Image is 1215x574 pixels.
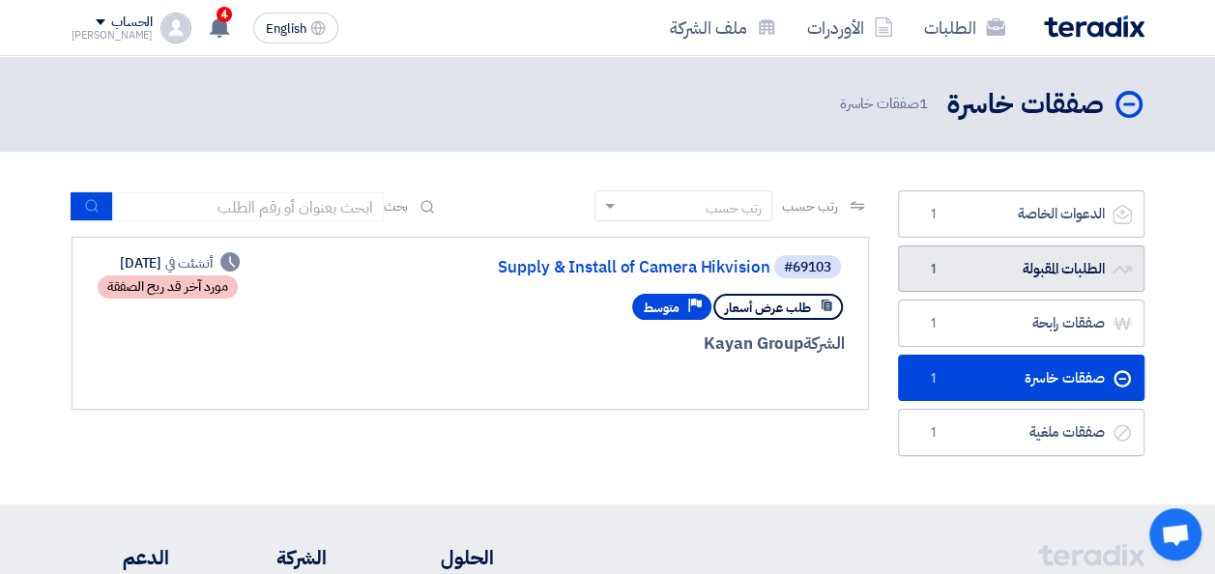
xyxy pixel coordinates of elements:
h2: صفقات خاسرة [947,86,1104,124]
div: الحساب [111,14,153,31]
div: #69103 [784,261,831,274]
div: مورد آخر قد ربح الصفقة [98,275,238,299]
div: رتب حسب [706,198,762,218]
span: 1 [922,205,945,224]
span: English [266,22,306,36]
li: الشركة [226,543,327,572]
span: 1 [922,314,945,333]
input: ابحث بعنوان أو رقم الطلب [113,192,384,221]
li: الحلول [385,543,494,572]
a: الطلبات [909,5,1021,50]
a: الطلبات المقبولة1 [898,245,1144,293]
img: profile_test.png [160,13,191,43]
span: 4 [217,7,232,22]
span: 1 [922,423,945,443]
span: 1 [922,369,945,388]
span: أنشئت في [165,253,212,273]
span: طلب عرض أسعار [725,299,811,317]
button: English [253,13,338,43]
span: 1 [922,260,945,279]
div: Kayan Group [380,331,845,357]
span: صفقات خاسرة [840,93,932,115]
a: Supply & Install of Camera Hikvision [384,259,770,276]
li: الدعم [72,543,169,572]
img: Teradix logo [1044,15,1144,38]
a: الدعوات الخاصة1 [898,190,1144,238]
a: الأوردرات [792,5,909,50]
span: متوسط [644,299,680,317]
div: [PERSON_NAME] [72,30,154,41]
span: 1 [919,93,928,114]
span: الشركة [803,331,845,356]
a: صفقات ملغية1 [898,409,1144,456]
a: صفقات خاسرة1 [898,355,1144,402]
div: [DATE] [120,253,240,273]
a: Open chat [1149,508,1201,560]
a: ملف الشركة [654,5,792,50]
span: رتب حسب [782,196,837,216]
span: بحث [384,196,409,216]
a: صفقات رابحة1 [898,300,1144,347]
